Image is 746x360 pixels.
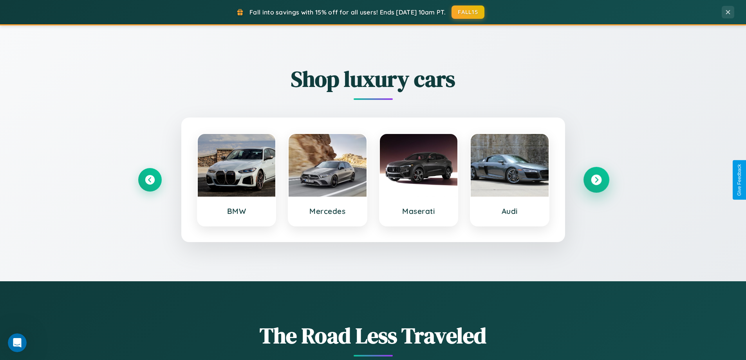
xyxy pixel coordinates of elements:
[452,5,484,19] button: FALL15
[8,333,27,352] iframe: Intercom live chat
[138,64,608,94] h2: Shop luxury cars
[479,206,541,216] h3: Audi
[388,206,450,216] h3: Maserati
[206,206,268,216] h3: BMW
[737,164,742,196] div: Give Feedback
[296,206,359,216] h3: Mercedes
[138,320,608,351] h1: The Road Less Traveled
[249,8,446,16] span: Fall into savings with 15% off for all users! Ends [DATE] 10am PT.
